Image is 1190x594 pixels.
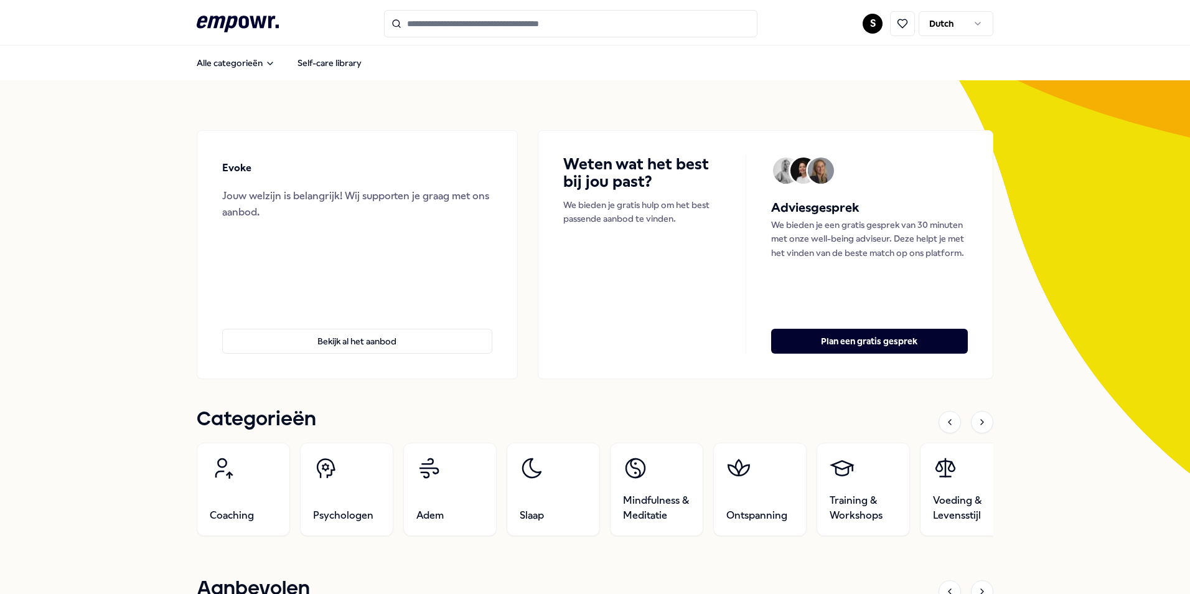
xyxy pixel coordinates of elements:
[610,443,703,536] a: Mindfulness & Meditatie
[520,508,544,523] span: Slaap
[222,329,492,354] button: Bekijk al het aanbod
[713,443,807,536] a: Ontspanning
[563,198,721,226] p: We bieden je gratis hulp om het best passende aanbod te vinden.
[771,218,968,260] p: We bieden je een gratis gesprek van 30 minuten met onze well-being adviseur. Deze helpt je met he...
[933,493,1000,523] span: Voeding & Levensstijl
[771,198,968,218] h5: Adviesgesprek
[507,443,600,536] a: Slaap
[197,443,290,536] a: Coaching
[863,14,883,34] button: S
[187,50,372,75] nav: Main
[222,160,251,176] p: Evoke
[563,156,721,191] h4: Weten wat het best bij jou past?
[726,508,787,523] span: Ontspanning
[920,443,1013,536] a: Voeding & Levensstijl
[623,493,690,523] span: Mindfulness & Meditatie
[300,443,393,536] a: Psychologen
[313,508,373,523] span: Psychologen
[403,443,497,536] a: Adem
[197,404,316,435] h1: Categorieën
[288,50,372,75] a: Self-care library
[222,309,492,354] a: Bekijk al het aanbod
[771,329,968,354] button: Plan een gratis gesprek
[187,50,285,75] button: Alle categorieën
[416,508,444,523] span: Adem
[384,10,757,37] input: Search for products, categories or subcategories
[808,158,834,184] img: Avatar
[830,493,897,523] span: Training & Workshops
[222,188,492,220] div: Jouw welzijn is belangrijk! Wij supporten je graag met ons aanbod.
[773,158,799,184] img: Avatar
[790,158,817,184] img: Avatar
[210,508,254,523] span: Coaching
[817,443,910,536] a: Training & Workshops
